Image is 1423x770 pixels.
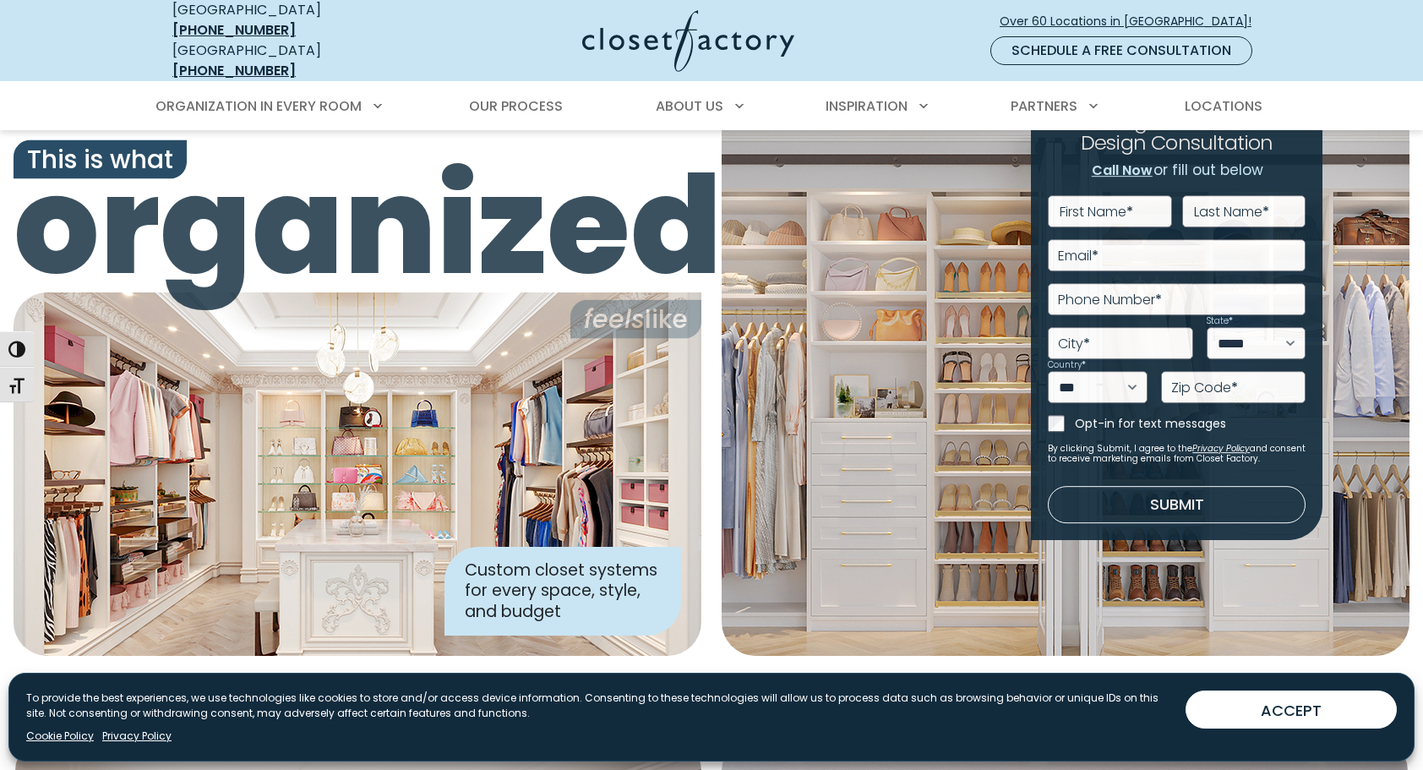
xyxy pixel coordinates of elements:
span: Partners [1011,96,1077,116]
a: [PHONE_NUMBER] [172,20,296,40]
a: Over 60 Locations in [GEOGRAPHIC_DATA]! [999,7,1266,36]
img: Closet Factory Logo [582,10,794,72]
div: [GEOGRAPHIC_DATA] [172,41,417,81]
span: About Us [656,96,723,116]
nav: Primary Menu [144,83,1279,130]
span: Over 60 Locations in [GEOGRAPHIC_DATA]! [1000,13,1265,30]
div: Custom closet systems for every space, style, and budget [444,547,681,636]
span: Our Process [469,96,563,116]
a: Cookie Policy [26,729,94,744]
p: To provide the best experiences, we use technologies like cookies to store and/or access device i... [26,691,1172,721]
button: ACCEPT [1186,691,1397,729]
a: [PHONE_NUMBER] [172,61,296,80]
span: organized [14,159,701,293]
span: like [570,300,701,339]
a: Privacy Policy [102,729,172,744]
span: Inspiration [826,96,908,116]
i: feels [584,301,645,337]
span: Organization in Every Room [155,96,362,116]
span: Locations [1185,96,1262,116]
a: Schedule a Free Consultation [990,36,1252,65]
img: Closet Factory designed closet [14,292,701,656]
